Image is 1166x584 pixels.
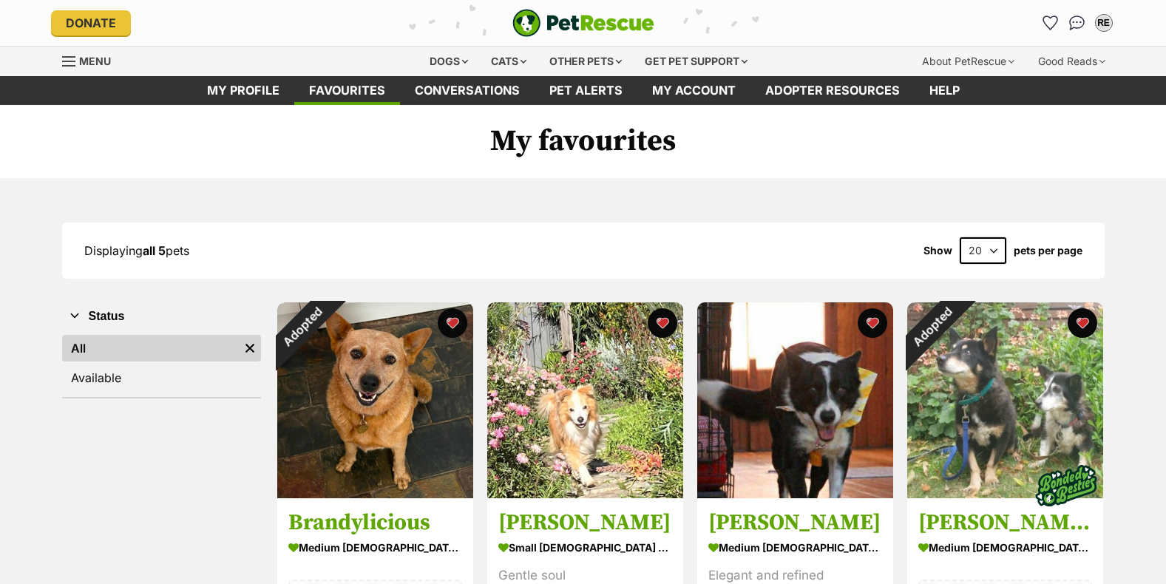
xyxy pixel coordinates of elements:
a: Menu [62,47,121,73]
span: Show [923,245,952,257]
button: favourite [438,308,467,338]
a: conversations [400,76,535,105]
a: Available [62,364,261,391]
a: My account [637,76,750,105]
strong: all 5 [143,243,166,258]
img: Max Quinnell [487,302,683,498]
a: Adopter resources [750,76,915,105]
button: favourite [1068,308,1097,338]
img: Millie [697,302,893,498]
span: Displaying pets [84,243,189,258]
div: medium [DEMOGRAPHIC_DATA] Dog [288,537,462,559]
div: Status [62,332,261,397]
div: RE [1096,16,1111,30]
a: Remove filter [239,335,261,361]
a: Favourites [294,76,400,105]
img: bonded besties [1029,449,1103,523]
h3: [PERSON_NAME] [708,509,882,537]
a: PetRescue [512,9,654,37]
div: Dogs [419,47,478,76]
img: Rusty and Gemma Maddison [907,302,1103,498]
h3: Brandylicious [288,509,462,537]
span: Menu [79,55,111,67]
div: Good Reads [1028,47,1116,76]
button: Status [62,307,261,326]
a: Pet alerts [535,76,637,105]
a: All [62,335,239,361]
a: Adopted [907,486,1103,501]
div: Adopted [257,283,345,371]
div: Get pet support [634,47,758,76]
img: logo-e224e6f780fb5917bec1dbf3a21bbac754714ae5b6737aabdf751b685950b380.svg [512,9,654,37]
img: chat-41dd97257d64d25036548639549fe6c8038ab92f7586957e7f3b1b290dea8141.svg [1069,16,1085,30]
button: favourite [858,308,887,338]
a: Favourites [1039,11,1062,35]
a: Conversations [1065,11,1089,35]
a: Adopted [277,486,473,501]
div: About PetRescue [912,47,1025,76]
div: medium [DEMOGRAPHIC_DATA] Dog [708,537,882,559]
div: Other pets [539,47,632,76]
a: Help [915,76,975,105]
div: Cats [481,47,537,76]
label: pets per page [1014,245,1082,257]
a: Donate [51,10,131,35]
img: Brandylicious [277,302,473,498]
div: medium [DEMOGRAPHIC_DATA] Dog [918,537,1092,559]
button: favourite [648,308,677,338]
div: Adopted [887,283,975,371]
a: My profile [192,76,294,105]
button: My account [1092,11,1116,35]
ul: Account quick links [1039,11,1116,35]
h3: [PERSON_NAME] [498,509,672,537]
div: small [DEMOGRAPHIC_DATA] Dog [498,537,672,559]
h3: [PERSON_NAME] and [PERSON_NAME] [918,509,1092,537]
